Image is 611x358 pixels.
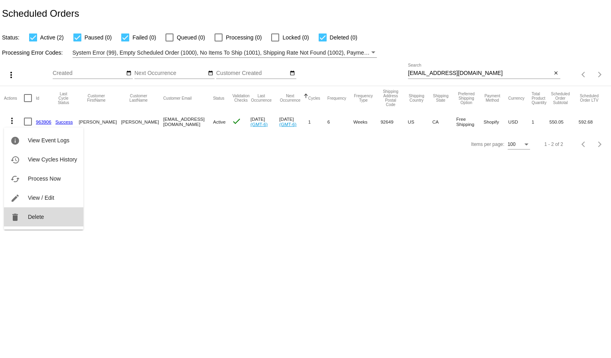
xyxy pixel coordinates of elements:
span: Process Now [28,175,61,182]
mat-icon: info [10,136,20,146]
mat-icon: edit [10,193,20,203]
span: View Event Logs [28,137,69,144]
mat-icon: cached [10,174,20,184]
span: View Cycles History [28,156,77,163]
span: View / Edit [28,195,54,201]
span: Delete [28,214,44,220]
mat-icon: history [10,155,20,165]
mat-icon: delete [10,212,20,222]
